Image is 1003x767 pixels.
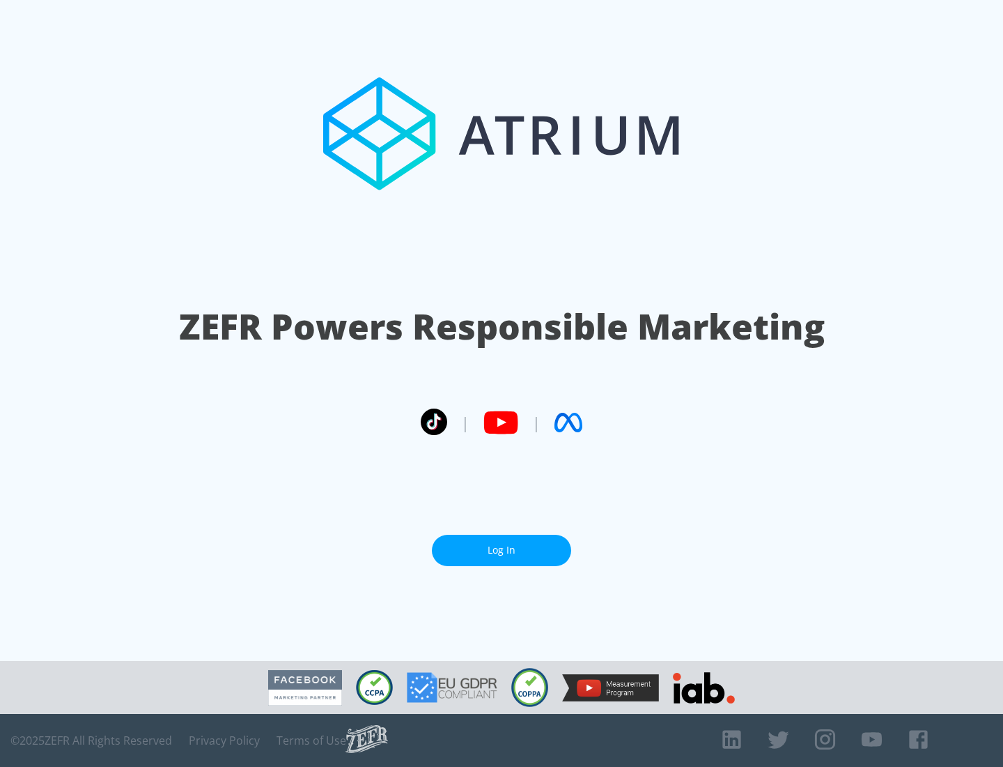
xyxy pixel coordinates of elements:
span: © 2025 ZEFR All Rights Reserved [10,734,172,747]
img: COPPA Compliant [511,668,548,707]
img: YouTube Measurement Program [562,674,659,701]
a: Log In [432,535,571,566]
a: Privacy Policy [189,734,260,747]
span: | [532,412,541,433]
a: Terms of Use [277,734,346,747]
img: Facebook Marketing Partner [268,670,342,706]
img: GDPR Compliant [407,672,497,703]
img: CCPA Compliant [356,670,393,705]
span: | [461,412,469,433]
img: IAB [673,672,735,704]
h1: ZEFR Powers Responsible Marketing [179,303,825,351]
